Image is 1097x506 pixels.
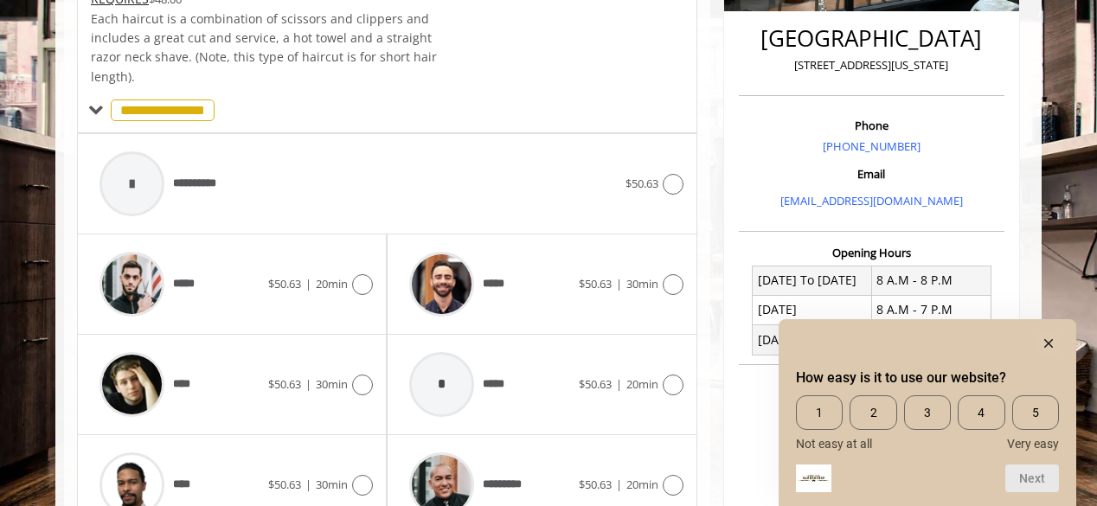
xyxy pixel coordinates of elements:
div: How easy is it to use our website? Select an option from 1 to 5, with 1 being Not easy at all and... [796,395,1059,451]
td: [DATE] [753,295,872,324]
span: | [616,376,622,392]
span: $50.63 [625,176,658,191]
div: How easy is it to use our website? Select an option from 1 to 5, with 1 being Not easy at all and... [796,333,1059,492]
span: 3 [904,395,951,430]
span: Very easy [1007,437,1059,451]
td: [DATE] To [DATE] [753,266,872,295]
span: 5 [1012,395,1059,430]
h3: Opening Hours [739,247,1004,259]
span: 4 [958,395,1004,430]
h3: Email [743,168,1000,180]
span: | [616,477,622,492]
button: Next question [1005,464,1059,492]
span: Not easy at all [796,437,872,451]
span: | [305,376,311,392]
span: $50.63 [268,376,301,392]
span: 2 [850,395,896,430]
span: 30min [626,276,658,291]
span: $50.63 [579,376,612,392]
span: $50.63 [579,276,612,291]
span: | [305,477,311,492]
span: 30min [316,376,348,392]
td: 8 A.M - 7 P.M [871,295,991,324]
span: 30min [316,477,348,492]
td: [DATE] [753,325,872,355]
h2: [GEOGRAPHIC_DATA] [743,26,1000,51]
td: 8 A.M - 8 P.M [871,266,991,295]
span: 20min [626,477,658,492]
button: Hide survey [1038,333,1059,354]
a: [EMAIL_ADDRESS][DOMAIN_NAME] [780,193,963,208]
h2: How easy is it to use our website? Select an option from 1 to 5, with 1 being Not easy at all and... [796,368,1059,388]
span: Each haircut is a combination of scissors and clippers and includes a great cut and service, a ho... [91,10,437,85]
span: $50.63 [579,477,612,492]
span: 20min [626,376,658,392]
span: | [305,276,311,291]
span: $50.63 [268,276,301,291]
span: $50.63 [268,477,301,492]
span: | [616,276,622,291]
h3: Phone [743,119,1000,131]
a: [PHONE_NUMBER] [823,138,921,154]
span: 20min [316,276,348,291]
span: 1 [796,395,843,430]
p: [STREET_ADDRESS][US_STATE] [743,56,1000,74]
